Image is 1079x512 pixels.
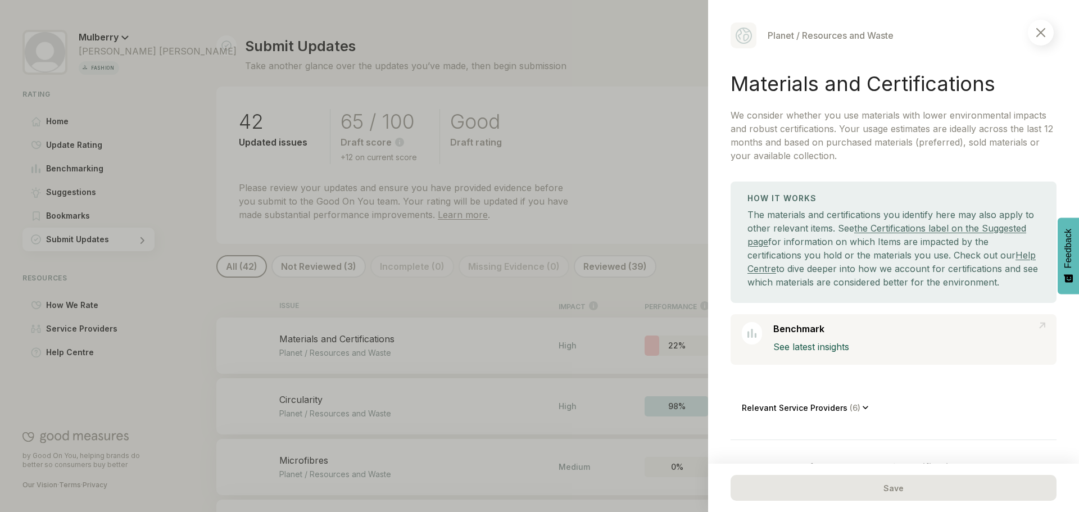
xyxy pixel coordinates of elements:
[847,403,863,413] span: ( 6 )
[1058,218,1079,294] button: Feedback - Show survey
[773,340,1045,354] p: See latest insights
[736,28,752,44] img: Planet
[747,329,756,338] img: Benchmark
[747,192,1040,205] h3: How It Works
[747,223,1026,247] a: the Certifications label on the Suggested page
[841,461,904,473] em: company-wide
[768,29,894,42] div: Planet / Resources and Waste
[1036,28,1045,37] img: Close
[747,208,1040,289] div: The materials and certifications you identify here may also apply to other relevant items. See fo...
[731,475,1057,501] div: Save
[731,73,1057,95] h1: Materials and Certifications
[731,314,1057,365] a: BenchmarkBenchmarkLinkSee latest insights
[742,403,863,413] p: Relevant Service Providers
[731,108,1057,162] p: We consider whether you use materials with lower environmental impacts and robust certifications....
[1063,229,1073,268] span: Feedback
[1039,322,1045,329] img: Link
[731,460,1057,474] p: Do you hold any of these certifications?
[773,322,824,336] p: Benchmark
